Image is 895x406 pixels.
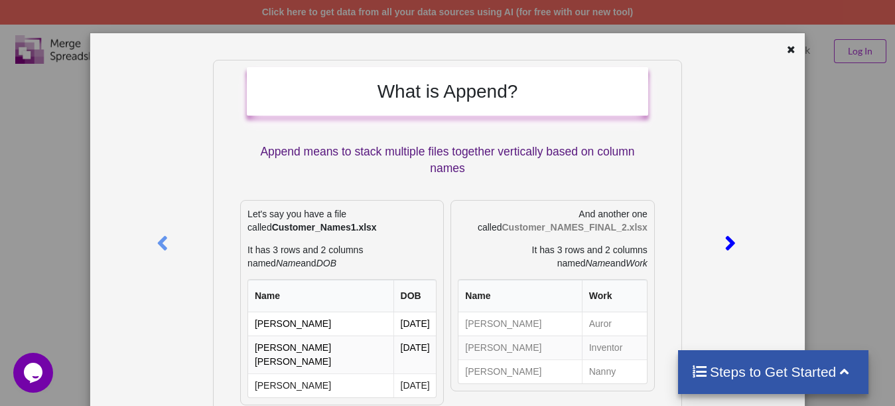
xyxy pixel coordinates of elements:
[458,312,581,336] td: [PERSON_NAME]
[691,363,855,380] h4: Steps to Get Started
[458,243,647,270] p: It has 3 rows and 2 columns named and
[247,243,437,270] p: It has 3 rows and 2 columns named and
[458,359,581,383] td: [PERSON_NAME]
[248,373,393,397] td: [PERSON_NAME]
[393,373,437,397] td: [DATE]
[502,222,647,233] b: Customer_NAMES_FINAL_2.xlsx
[585,258,610,268] i: Name
[393,280,437,312] th: DOB
[248,280,393,312] th: Name
[247,207,437,234] p: Let's say you have a file called
[276,258,301,268] i: Name
[582,312,647,336] td: Auror
[272,222,377,233] b: Customer_Names1.xlsx
[458,207,647,234] p: And another one called
[248,312,393,336] td: [PERSON_NAME]
[458,280,581,312] th: Name
[13,353,56,393] iframe: chat widget
[626,258,648,268] i: Work
[393,312,437,336] td: [DATE]
[393,336,437,373] td: [DATE]
[316,258,336,268] i: DOB
[582,359,647,383] td: Nanny
[260,80,635,103] h2: What is Append?
[458,336,581,359] td: [PERSON_NAME]
[582,280,647,312] th: Work
[247,144,648,177] p: Append means to stack multiple files together vertically based on column names
[582,336,647,359] td: Inventor
[248,336,393,373] td: [PERSON_NAME] [PERSON_NAME]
